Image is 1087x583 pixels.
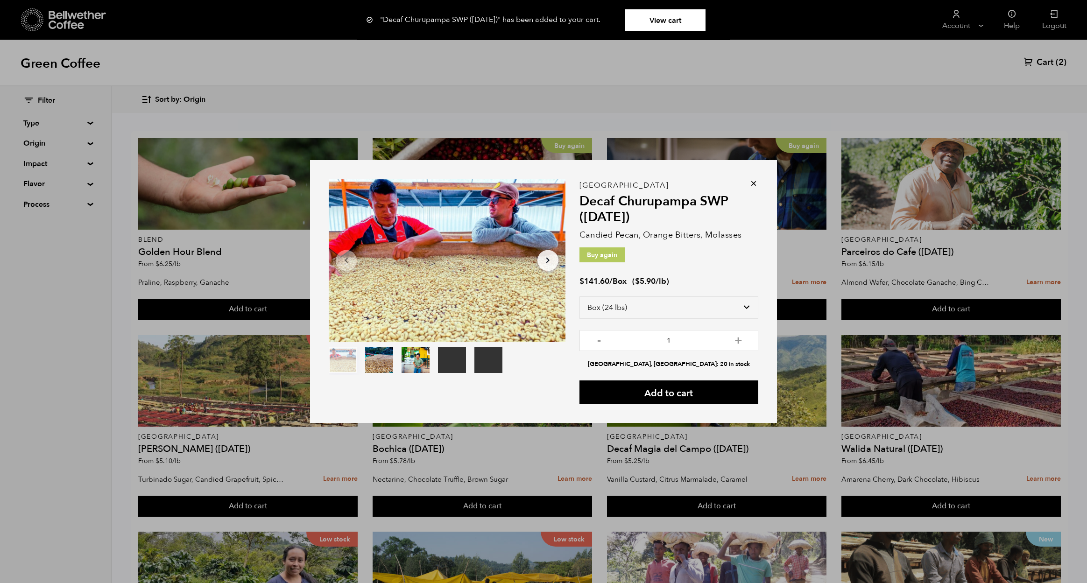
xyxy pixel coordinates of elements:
[635,276,656,287] bdi: 5.90
[632,276,669,287] span: ( )
[474,347,502,373] video: Your browser does not support the video tag.
[733,335,744,344] button: +
[656,276,666,287] span: /lb
[609,276,613,287] span: /
[438,347,466,373] video: Your browser does not support the video tag.
[635,276,640,287] span: $
[579,247,625,262] p: Buy again
[579,194,758,225] h2: Decaf Churupampa SWP ([DATE])
[579,360,758,369] li: [GEOGRAPHIC_DATA], [GEOGRAPHIC_DATA]: 20 in stock
[579,229,758,241] p: Candied Pecan, Orange Bitters, Molasses
[579,276,584,287] span: $
[613,276,627,287] span: Box
[579,380,758,404] button: Add to cart
[579,276,609,287] bdi: 141.60
[593,335,605,344] button: -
